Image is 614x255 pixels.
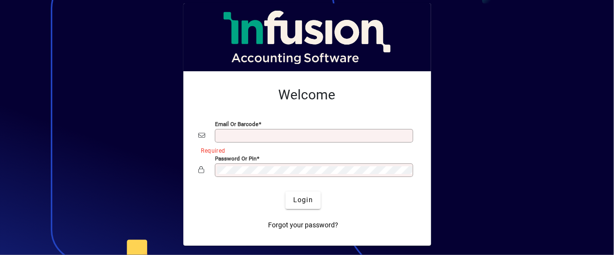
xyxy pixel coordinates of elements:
[199,87,416,103] h2: Welcome
[201,145,408,155] mat-error: Required
[268,220,338,230] span: Forgot your password?
[264,217,342,234] a: Forgot your password?
[215,120,259,127] mat-label: Email or Barcode
[285,191,321,209] button: Login
[293,195,313,205] span: Login
[215,155,257,161] mat-label: Password or Pin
